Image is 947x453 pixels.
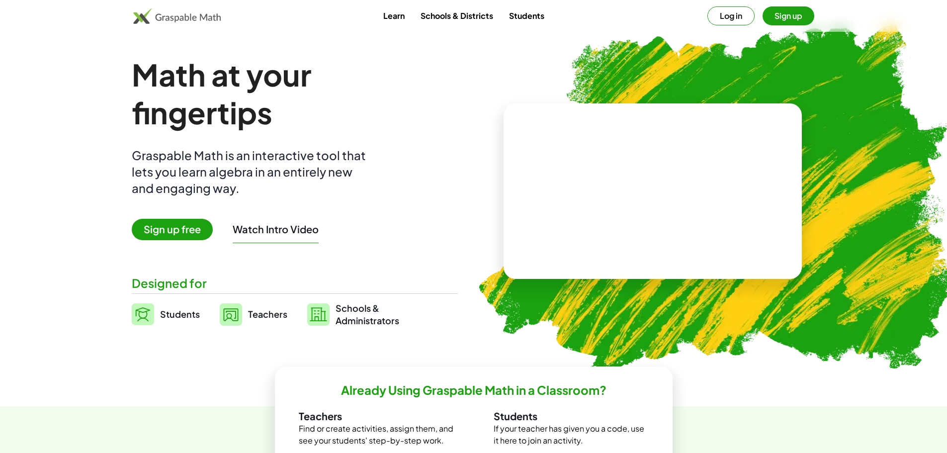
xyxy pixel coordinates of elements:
span: Students [160,308,200,320]
img: svg%3e [132,303,154,325]
div: Graspable Math is an interactive tool that lets you learn algebra in an entirely new and engaging... [132,147,370,196]
video: What is this? This is dynamic math notation. Dynamic math notation plays a central role in how Gr... [578,154,727,229]
a: Students [501,6,552,25]
a: Learn [375,6,413,25]
span: Sign up free [132,219,213,240]
a: Schools & Districts [413,6,501,25]
img: svg%3e [220,303,242,326]
h3: Teachers [299,410,454,423]
h3: Students [494,410,649,423]
h1: Math at your fingertips [132,56,448,131]
p: If your teacher has given you a code, use it here to join an activity. [494,423,649,447]
a: Schools &Administrators [307,302,399,327]
a: Teachers [220,302,287,327]
button: Log in [707,6,755,25]
span: Schools & Administrators [336,302,399,327]
h2: Already Using Graspable Math in a Classroom? [341,382,606,398]
p: Find or create activities, assign them, and see your students' step-by-step work. [299,423,454,447]
img: svg%3e [307,303,330,326]
button: Sign up [763,6,814,25]
a: Students [132,302,200,327]
div: Designed for [132,275,458,291]
span: Teachers [248,308,287,320]
button: Watch Intro Video [233,223,319,236]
